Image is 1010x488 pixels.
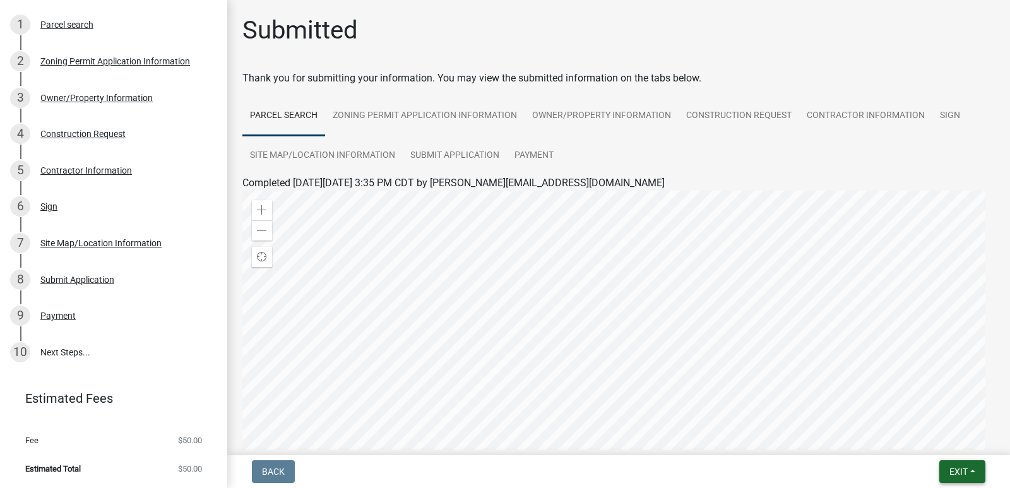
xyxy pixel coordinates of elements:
div: Payment [40,311,76,320]
span: Back [262,467,285,477]
span: Completed [DATE][DATE] 3:35 PM CDT by [PERSON_NAME][EMAIL_ADDRESS][DOMAIN_NAME] [242,177,665,189]
button: Exit [939,460,985,483]
div: 2 [10,51,30,71]
div: Sign [40,202,57,211]
div: 5 [10,160,30,181]
a: Sign [932,96,968,136]
h1: Submitted [242,15,358,45]
a: Construction Request [679,96,799,136]
div: Zoom in [252,200,272,220]
div: Construction Request [40,129,126,138]
div: 4 [10,124,30,144]
a: Payment [507,136,561,176]
a: Owner/Property Information [525,96,679,136]
span: Estimated Total [25,465,81,473]
a: Estimated Fees [10,386,207,411]
a: Site Map/Location Information [242,136,403,176]
a: Contractor Information [799,96,932,136]
button: Back [252,460,295,483]
div: Submit Application [40,275,114,284]
div: Parcel search [40,20,93,29]
div: Owner/Property Information [40,93,153,102]
div: 1 [10,15,30,35]
a: Parcel search [242,96,325,136]
div: 10 [10,342,30,362]
span: $50.00 [178,436,202,444]
div: 8 [10,270,30,290]
div: Thank you for submitting your information. You may view the submitted information on the tabs below. [242,71,995,86]
div: 6 [10,196,30,217]
div: 3 [10,88,30,108]
div: 9 [10,306,30,326]
div: Zoom out [252,220,272,241]
div: Zoning Permit Application Information [40,57,190,66]
div: Site Map/Location Information [40,239,162,247]
div: Find my location [252,247,272,267]
div: 7 [10,233,30,253]
span: Fee [25,436,39,444]
a: Zoning Permit Application Information [325,96,525,136]
a: Submit Application [403,136,507,176]
span: $50.00 [178,465,202,473]
div: Contractor Information [40,166,132,175]
span: Exit [949,467,968,477]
